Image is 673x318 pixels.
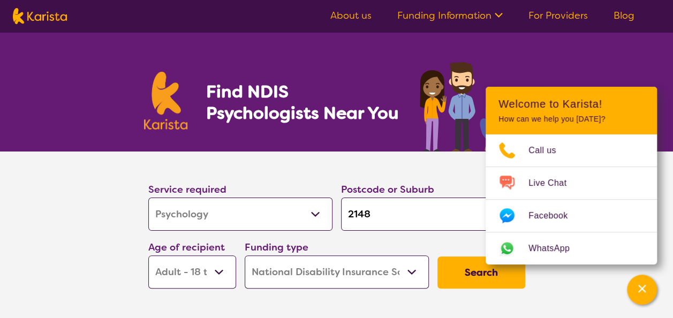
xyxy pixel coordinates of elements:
h1: Find NDIS Psychologists Near You [206,81,404,124]
ul: Choose channel [486,134,657,264]
span: Facebook [528,208,580,224]
div: Channel Menu [486,87,657,264]
label: Age of recipient [148,241,225,254]
span: Live Chat [528,175,579,191]
label: Service required [148,183,226,196]
img: Karista logo [13,8,67,24]
label: Funding type [245,241,308,254]
button: Search [437,256,525,289]
a: For Providers [528,9,588,22]
p: How can we help you [DATE]? [498,115,644,124]
a: Web link opens in a new tab. [486,232,657,264]
img: Karista logo [144,72,188,130]
a: Funding Information [397,9,503,22]
span: Call us [528,142,569,158]
button: Channel Menu [627,275,657,305]
label: Postcode or Suburb [341,183,434,196]
input: Type [341,198,525,231]
h2: Welcome to Karista! [498,97,644,110]
img: psychology [416,58,530,152]
a: Blog [614,9,634,22]
a: About us [330,9,372,22]
span: WhatsApp [528,240,583,256]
